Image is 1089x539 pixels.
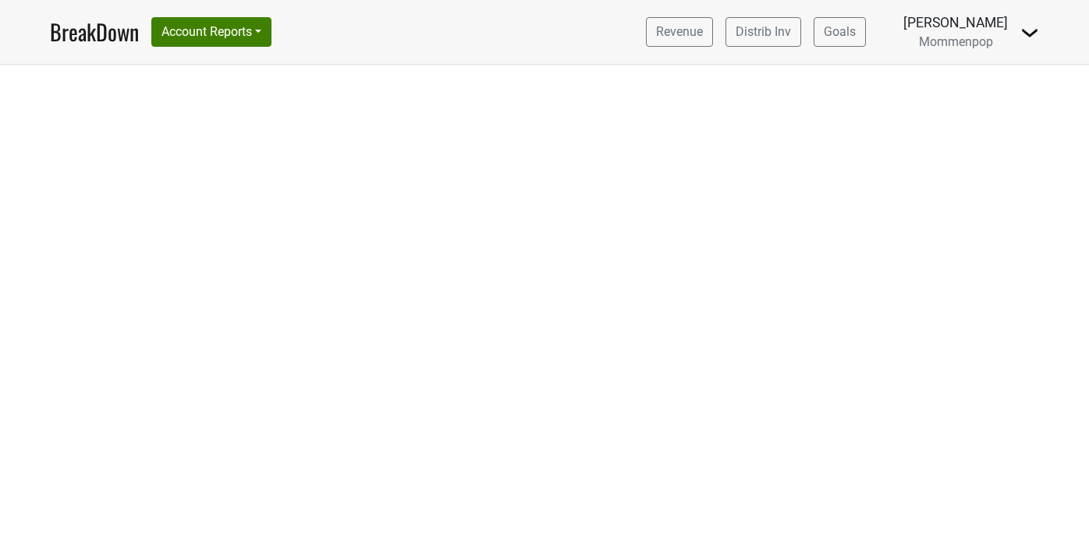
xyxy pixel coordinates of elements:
[903,12,1008,33] div: [PERSON_NAME]
[50,16,139,48] a: BreakDown
[814,17,866,47] a: Goals
[1020,23,1039,42] img: Dropdown Menu
[646,17,713,47] a: Revenue
[725,17,801,47] a: Distrib Inv
[151,17,271,47] button: Account Reports
[919,34,993,49] span: Mommenpop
